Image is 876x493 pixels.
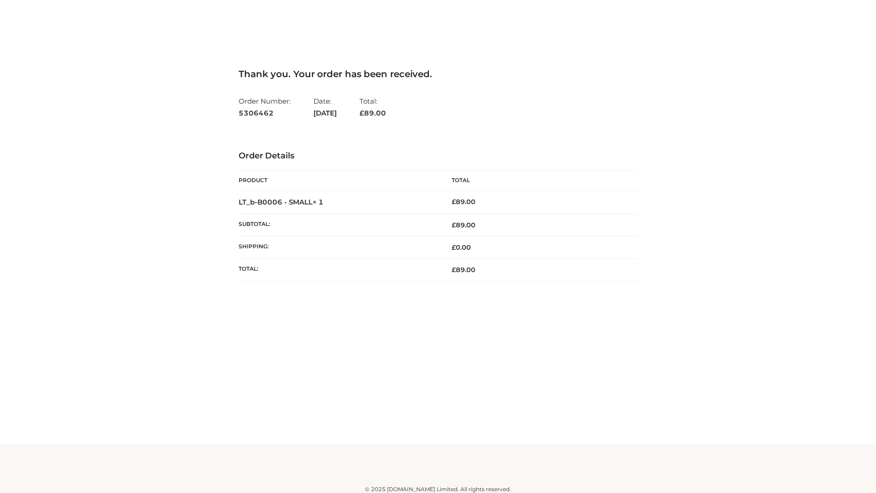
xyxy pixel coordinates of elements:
[239,151,637,161] h3: Order Details
[360,109,386,117] span: 89.00
[313,198,323,206] strong: × 1
[452,266,475,274] span: 89.00
[452,221,456,229] span: £
[313,93,337,121] li: Date:
[239,214,438,236] th: Subtotal:
[452,198,456,206] span: £
[239,107,291,119] strong: 5306462
[239,236,438,259] th: Shipping:
[452,221,475,229] span: 89.00
[360,109,364,117] span: £
[239,259,438,281] th: Total:
[452,243,471,252] bdi: 0.00
[239,170,438,191] th: Product
[239,93,291,121] li: Order Number:
[239,68,637,79] h3: Thank you. Your order has been received.
[452,198,475,206] bdi: 89.00
[452,266,456,274] span: £
[438,170,637,191] th: Total
[239,198,323,206] strong: LT_b-B0006 - SMALL
[313,107,337,119] strong: [DATE]
[360,93,386,121] li: Total:
[452,243,456,252] span: £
